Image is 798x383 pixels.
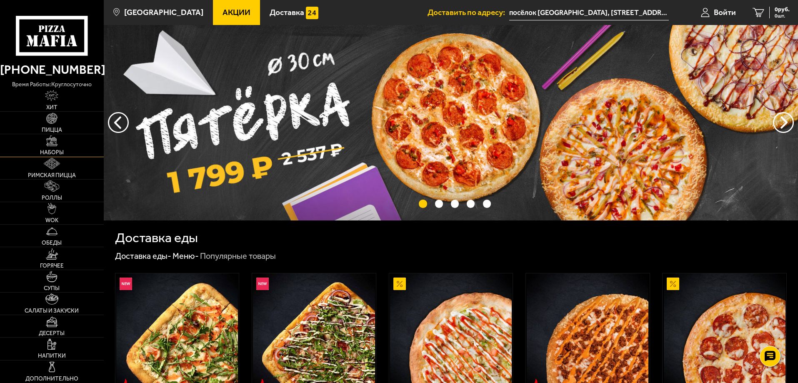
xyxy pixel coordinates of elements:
[45,218,58,223] span: WOK
[42,240,62,246] span: Обеды
[40,263,64,269] span: Горячее
[25,308,79,314] span: Салаты и закуски
[256,278,269,290] img: Новинка
[108,112,129,133] button: следующий
[428,8,509,16] span: Доставить по адресу:
[28,173,76,178] span: Римская пицца
[435,200,443,208] button: точки переключения
[775,13,790,18] span: 0 шт.
[667,278,679,290] img: Акционный
[223,8,250,16] span: Акции
[42,195,62,201] span: Роллы
[306,7,318,19] img: 15daf4d41897b9f0e9f617042186c801.svg
[509,5,669,20] input: Ваш адрес доставки
[124,8,203,16] span: [GEOGRAPHIC_DATA]
[467,200,475,208] button: точки переключения
[115,251,171,261] a: Доставка еды-
[25,376,78,382] span: Дополнительно
[714,8,736,16] span: Войти
[173,251,199,261] a: Меню-
[393,278,406,290] img: Акционный
[42,127,62,133] span: Пицца
[509,5,669,20] span: посёлок Парголово, улица Фёдора Абрамова, 8
[39,330,65,336] span: Десерты
[38,353,66,359] span: Напитки
[775,7,790,13] span: 0 руб.
[44,285,60,291] span: Супы
[270,8,304,16] span: Доставка
[46,105,58,110] span: Хит
[773,112,794,133] button: предыдущий
[120,278,132,290] img: Новинка
[451,200,459,208] button: точки переключения
[419,200,427,208] button: точки переключения
[200,251,276,262] div: Популярные товары
[483,200,491,208] button: точки переключения
[115,231,198,245] h1: Доставка еды
[40,150,64,155] span: Наборы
